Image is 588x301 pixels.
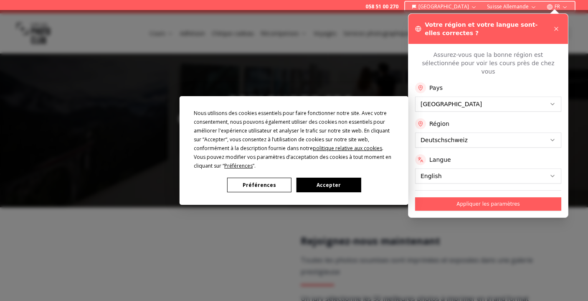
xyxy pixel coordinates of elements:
font: Préférences [243,181,276,189]
div: Nous utilisons des cookies essentiels pour faire fonctionner notre site. Avec votre consentement,... [194,109,394,170]
span: Préférences [224,162,253,169]
span: politique relative aux cookies [313,145,382,152]
div: Demande de consentement aux cookies [180,96,408,205]
button: Préférences [227,178,291,192]
font: Accepter [317,181,341,189]
button: Accepter [297,178,361,192]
